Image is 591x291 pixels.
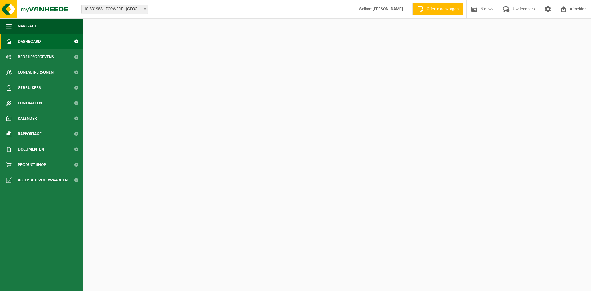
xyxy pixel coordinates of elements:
span: Rapportage [18,126,42,142]
span: Bedrijfsgegevens [18,49,54,65]
span: Contracten [18,95,42,111]
span: Product Shop [18,157,46,172]
span: Documenten [18,142,44,157]
span: Acceptatievoorwaarden [18,172,68,188]
span: 10-831988 - TOPWERF - WILRIJK [82,5,148,14]
span: Navigatie [18,18,37,34]
span: Contactpersonen [18,65,54,80]
span: Gebruikers [18,80,41,95]
span: Offerte aanvragen [425,6,460,12]
a: Offerte aanvragen [412,3,463,15]
span: Dashboard [18,34,41,49]
span: 10-831988 - TOPWERF - WILRIJK [81,5,148,14]
strong: [PERSON_NAME] [372,7,403,11]
span: Kalender [18,111,37,126]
